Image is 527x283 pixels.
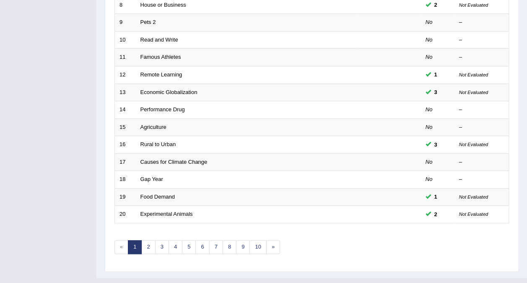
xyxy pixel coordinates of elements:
[140,89,197,95] a: Economic Globalization
[431,140,441,149] span: You can still take this question
[426,54,433,60] em: No
[459,90,488,95] small: Not Evaluated
[140,54,181,60] a: Famous Athletes
[459,36,504,44] div: –
[115,49,136,66] td: 11
[140,141,176,147] a: Rural to Urban
[431,0,441,9] span: You can still take this question
[140,2,186,8] a: House or Business
[459,53,504,61] div: –
[115,206,136,223] td: 20
[140,211,193,217] a: Experimental Animals
[115,136,136,154] td: 16
[140,159,208,165] a: Causes for Climate Change
[459,158,504,166] div: –
[115,188,136,206] td: 19
[115,118,136,136] td: 15
[140,124,166,130] a: Agriculture
[459,72,488,77] small: Not Evaluated
[431,192,441,201] span: You can still take this question
[236,240,250,254] a: 9
[182,240,196,254] a: 5
[195,240,209,254] a: 6
[266,240,280,254] a: »
[431,70,441,79] span: You can still take this question
[459,3,488,8] small: Not Evaluated
[426,19,433,25] em: No
[140,71,182,78] a: Remote Learning
[459,142,488,147] small: Not Evaluated
[426,124,433,130] em: No
[140,37,178,43] a: Read and Write
[249,240,266,254] a: 10
[128,240,142,254] a: 1
[426,159,433,165] em: No
[115,66,136,84] td: 12
[431,88,441,97] span: You can still take this question
[169,240,182,254] a: 4
[114,240,128,254] span: «
[459,123,504,131] div: –
[155,240,169,254] a: 3
[459,18,504,26] div: –
[459,194,488,199] small: Not Evaluated
[115,31,136,49] td: 10
[115,171,136,189] td: 18
[223,240,236,254] a: 8
[140,19,156,25] a: Pets 2
[115,14,136,31] td: 9
[141,240,155,254] a: 2
[115,101,136,119] td: 14
[140,194,175,200] a: Food Demand
[426,106,433,113] em: No
[459,212,488,217] small: Not Evaluated
[140,106,185,113] a: Performance Drug
[115,153,136,171] td: 17
[426,37,433,43] em: No
[431,210,441,219] span: You can still take this question
[140,176,163,182] a: Gap Year
[115,84,136,101] td: 13
[459,106,504,114] div: –
[459,176,504,183] div: –
[426,176,433,182] em: No
[209,240,223,254] a: 7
